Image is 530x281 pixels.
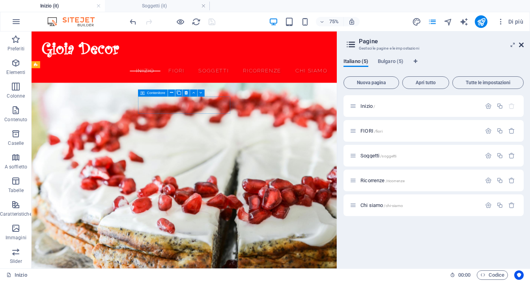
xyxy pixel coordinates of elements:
[7,93,25,99] p: Colonne
[5,164,27,170] p: A soffietto
[360,177,405,183] span: Fai clic per aprire la pagina
[443,17,453,26] button: navigator
[464,272,465,278] span: :
[494,15,526,28] button: Di più
[8,140,24,146] p: Caselle
[514,270,524,280] button: Usercentrics
[508,152,515,159] div: Rimuovi
[374,129,383,133] span: /fiori
[456,80,520,85] span: Tutte le impostazioni
[191,17,201,26] button: reload
[480,270,504,280] span: Codice
[343,57,368,68] span: Italiano (5)
[358,153,481,158] div: Soggetti/soggetti
[8,187,24,194] p: Tabelle
[497,18,523,26] span: Di più
[6,270,27,280] a: Fai clic per annullare la selezione. Doppio clic per aprire le pagine
[458,270,470,280] span: 00 00
[348,18,355,25] i: Quando ridimensioni, regola automaticamente il livello di zoom in modo che corrisponda al disposi...
[328,17,340,26] h6: 75%
[343,58,524,73] div: Schede lingua
[450,270,471,280] h6: Tempo sessione
[496,177,503,184] div: Duplicato
[360,128,383,134] span: Fai clic per aprire la pagina
[412,17,421,26] button: design
[475,15,487,28] button: publish
[175,17,185,26] button: Clicca qui per lasciare la modalità di anteprima e continuare la modifica
[402,76,449,89] button: Apri tutto
[508,103,515,109] div: La pagina iniziale non può essere eliminata
[360,103,375,109] span: Fai clic per aprire la pagina
[380,154,396,158] span: /soggetti
[358,203,481,208] div: Chi siamo/chi-siamo
[459,17,468,26] button: text_generator
[477,270,508,280] button: Codice
[427,17,437,26] button: pages
[508,177,515,184] div: Rimuovi
[496,152,503,159] div: Duplicato
[485,152,492,159] div: Impostazioni
[378,57,403,68] span: Bulgaro (5)
[358,128,481,133] div: FIORI/fiori
[485,128,492,134] div: Impostazioni
[496,202,503,209] div: Duplicato
[384,203,403,208] span: /chi-siamo
[386,179,405,183] span: /ricorrenze
[343,76,399,89] button: Nuova pagina
[459,17,468,26] i: AI Writer
[428,17,437,26] i: Pagine (Ctrl+Alt+S)
[45,17,105,26] img: Editor Logo
[412,17,421,26] i: Design (Ctrl+Alt+Y)
[360,153,396,159] span: Fai clic per aprire la pagina
[373,104,375,109] span: /
[7,46,24,52] p: Preferiti
[129,17,138,26] i: Annulla: Modifica immagine (Ctrl+Z)
[105,2,210,10] h4: Soggetti (it)
[316,17,344,26] button: 75%
[128,17,138,26] button: undo
[10,258,22,264] p: Slider
[444,17,453,26] i: Navigatore
[4,116,27,123] p: Contenuto
[485,202,492,209] div: Impostazioni
[359,38,524,45] h2: Pagine
[359,45,508,52] h3: Gestsci le pagine e le impostazioni
[406,80,446,85] span: Apri tutto
[358,178,481,183] div: Ricorrenze/ricorrenze
[485,103,492,109] div: Impostazioni
[6,69,25,76] p: Elementi
[360,202,403,208] span: Fai clic per aprire la pagina
[347,80,396,85] span: Nuova pagina
[508,128,515,134] div: Rimuovi
[6,235,26,241] p: Immagini
[485,177,492,184] div: Impostazioni
[192,17,201,26] i: Ricarica la pagina
[452,76,524,89] button: Tutte le impostazioni
[147,91,166,94] span: Contenitore
[508,202,515,209] div: Rimuovi
[496,103,503,109] div: Duplicato
[477,17,486,26] i: Pubblica
[496,128,503,134] div: Duplicato
[358,104,481,109] div: Inizio/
